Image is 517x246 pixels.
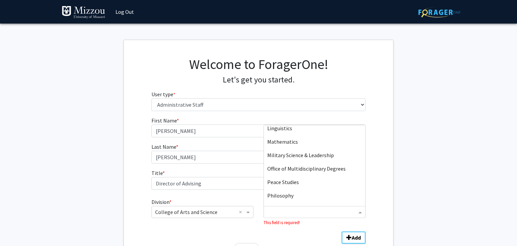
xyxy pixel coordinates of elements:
[151,117,177,124] span: First Name
[264,220,300,225] small: This field is required!
[151,90,175,98] label: User type
[151,206,253,218] ng-select: Division
[342,232,366,244] button: Add Division/Department
[146,198,258,226] div: Division
[267,179,299,185] span: Peace Studies
[267,152,334,159] span: Military Science & Leadership
[267,206,316,212] span: Physics & Astronomy
[267,125,292,132] span: Linguistics
[151,170,163,176] span: Title
[62,6,105,19] img: University of Missouri Logo
[264,125,366,206] ng-dropdown-panel: Options list
[151,56,366,72] h1: Welcome to ForagerOne!
[264,206,366,218] ng-select: Department
[418,7,460,17] img: ForagerOne Logo
[352,234,361,241] b: Add
[267,165,346,172] span: Office of Multidisciplinary Degrees
[151,75,366,85] h4: Let's get you started.
[267,138,298,145] span: Mathematics
[5,216,29,241] iframe: Chat
[239,208,245,216] span: Clear all
[258,198,371,226] div: Department
[151,143,176,150] span: Last Name
[267,192,294,199] span: Philosophy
